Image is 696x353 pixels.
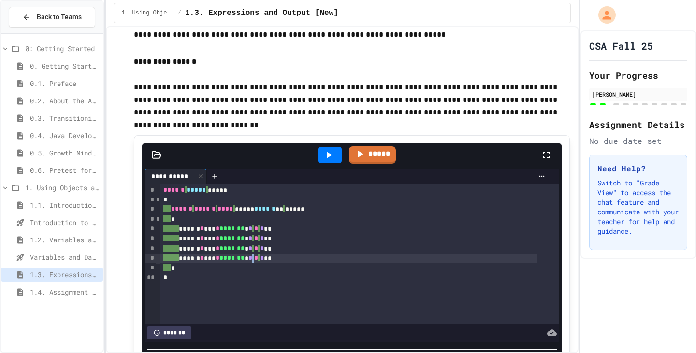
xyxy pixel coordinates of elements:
span: Variables and Data Types - Quiz [30,252,99,262]
span: 0: Getting Started [25,43,99,54]
div: No due date set [589,135,687,147]
span: / [178,9,181,17]
h3: Need Help? [597,163,679,174]
div: My Account [588,4,618,26]
span: 1.2. Variables and Data Types [30,235,99,245]
span: 0.4. Java Development Environments [30,130,99,141]
span: Back to Teams [37,12,82,22]
h2: Assignment Details [589,118,687,131]
span: 0.6. Pretest for the AP CSA Exam [30,165,99,175]
span: 1.3. Expressions and Output [New] [30,269,99,280]
span: Introduction to Algorithms, Programming, and Compilers [30,217,99,227]
span: 1. Using Objects and Methods [122,9,174,17]
span: 0.1. Preface [30,78,99,88]
span: 0.5. Growth Mindset and Pair Programming [30,148,99,158]
h2: Your Progress [589,69,687,82]
h1: CSA Fall 25 [589,39,653,53]
span: 0.3. Transitioning from AP CSP to AP CSA [30,113,99,123]
span: 1.3. Expressions and Output [New] [185,7,338,19]
p: Switch to "Grade View" to access the chat feature and communicate with your teacher for help and ... [597,178,679,236]
span: 1.1. Introduction to Algorithms, Programming, and Compilers [30,200,99,210]
span: 1. Using Objects and Methods [25,183,99,193]
span: 0.2. About the AP CSA Exam [30,96,99,106]
div: [PERSON_NAME] [592,90,684,99]
span: 1.4. Assignment and Input [30,287,99,297]
button: Back to Teams [9,7,95,28]
span: 0. Getting Started [30,61,99,71]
